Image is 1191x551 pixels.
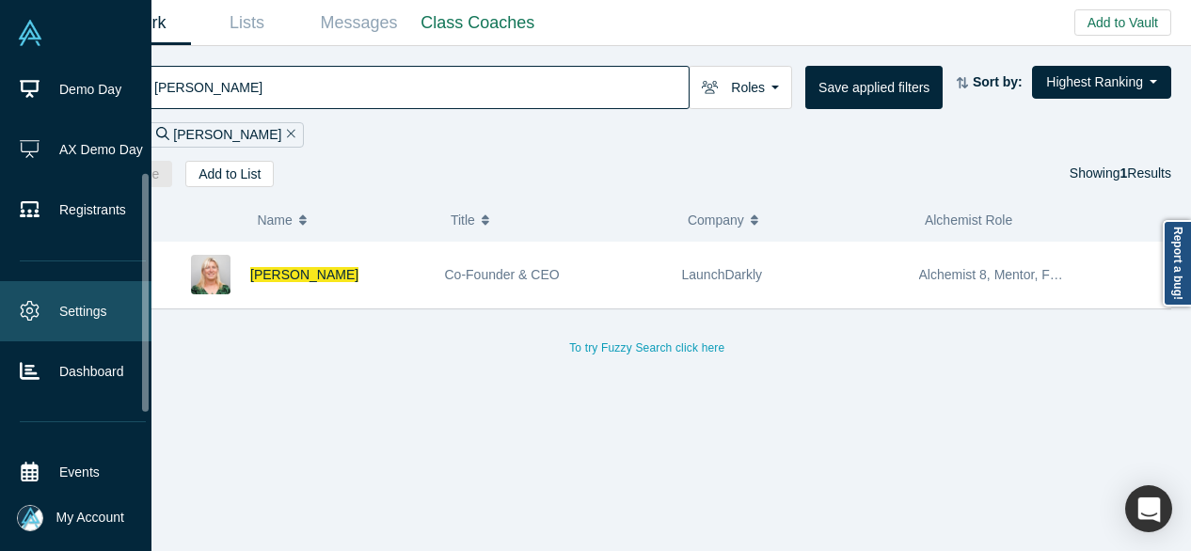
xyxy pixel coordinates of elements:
img: Edith Harbaugh's Profile Image [191,255,230,294]
span: Results [1120,165,1171,181]
button: Add to List [185,161,274,187]
a: [PERSON_NAME] [250,267,358,282]
span: Alchemist 8, Mentor, Faculty [919,267,1085,282]
input: Search by name, title, company, summary, expertise, investment criteria or topics of focus [152,65,689,109]
button: To try Fuzzy Search click here [556,336,738,360]
button: Add to Vault [1074,9,1171,36]
span: Title [451,200,475,240]
button: Title [451,200,668,240]
button: Name [257,200,431,240]
a: Messages [303,1,415,45]
div: [PERSON_NAME] [148,122,304,148]
strong: 1 [1120,165,1128,181]
span: Co-Founder & CEO [445,267,560,282]
span: Company [688,200,744,240]
button: Roles [689,66,792,109]
a: Class Coaches [415,1,541,45]
span: LaunchDarkly [682,267,763,282]
div: Showing [1070,161,1171,187]
strong: Sort by: [973,74,1023,89]
a: Report a bug! [1163,220,1191,307]
img: Alchemist Vault Logo [17,20,43,46]
span: Alchemist Role [925,213,1012,228]
button: Company [688,200,905,240]
span: My Account [56,508,124,527]
span: Name [257,200,292,240]
button: Save applied filters [805,66,943,109]
img: Mia Scott's Account [17,505,43,531]
a: Lists [191,1,303,45]
button: My Account [17,505,124,531]
button: Highest Ranking [1032,66,1171,99]
button: Remove Filter [281,124,295,146]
